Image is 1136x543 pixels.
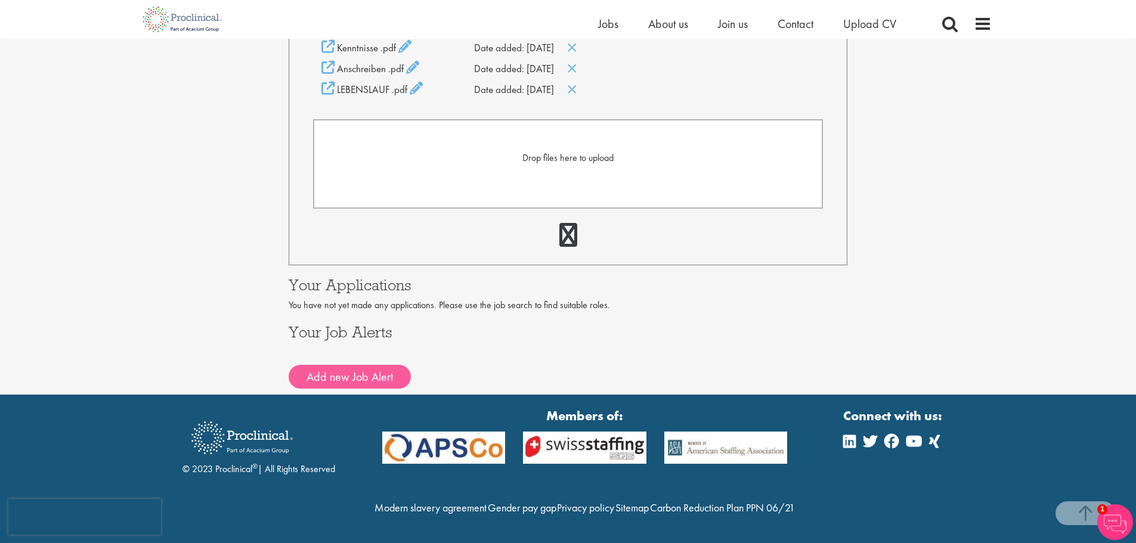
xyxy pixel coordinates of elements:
img: APSCo [373,432,515,464]
span: Kenntnisse [337,41,378,54]
a: About us [648,16,688,32]
a: Privacy policy [557,501,614,514]
img: APSCo [514,432,655,464]
iframe: reCAPTCHA [8,499,161,535]
a: Join us [718,16,748,32]
h3: Your Applications [289,277,848,293]
h3: Your Job Alerts [289,324,848,340]
span: LEBENSLAUF [337,83,389,96]
strong: Members of: [382,407,788,425]
img: Proclinical Recruitment [182,413,302,463]
div: Date added: [DATE] [313,40,824,55]
a: Jobs [598,16,618,32]
span: .pdf [380,41,396,54]
div: © 2023 Proclinical | All Rights Reserved [182,412,335,476]
span: Drop files here to upload [522,151,614,164]
a: Modern slavery agreement [374,501,487,514]
span: Anschreiben [337,62,386,75]
button: Add new Job Alert [289,365,411,389]
div: Date added: [DATE] [313,61,824,76]
a: Upload CV [843,16,896,32]
a: Gender pay gap [488,501,556,514]
sup: ® [252,461,258,471]
a: Sitemap [615,501,649,514]
a: Carbon Reduction Plan PPN 06/21 [650,501,795,514]
span: 1 [1097,504,1107,514]
a: Contact [778,16,813,32]
img: Chatbot [1097,504,1133,540]
img: APSCo [655,432,797,464]
span: .pdf [388,62,404,75]
span: .pdf [392,83,407,96]
div: You have not yet made any applications. Please use the job search to find suitable roles. [289,299,848,312]
strong: Connect with us: [843,407,945,425]
div: Date added: [DATE] [313,82,824,97]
